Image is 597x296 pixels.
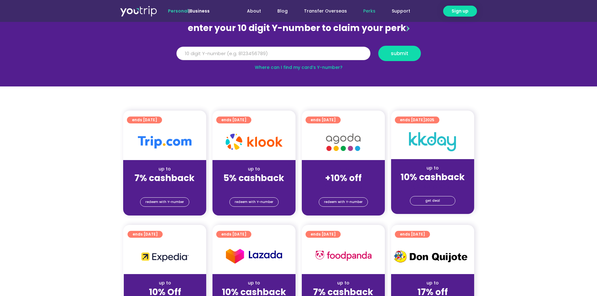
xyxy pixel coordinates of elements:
strong: 7% cashback [134,172,195,184]
a: ends [DATE] [395,231,430,238]
a: ends [DATE]2025 [395,117,439,123]
a: Sign up [443,6,477,17]
form: Y Number [176,46,421,66]
span: ends [DATE] [221,231,246,238]
span: ends [DATE] [400,117,434,123]
a: get deal [410,196,455,205]
a: redeem with Y-number [140,197,189,207]
nav: Menu [227,5,418,17]
span: | [168,8,210,14]
span: ends [DATE] [221,117,246,123]
strong: +10% off [325,172,362,184]
a: ends [DATE] [127,117,162,123]
span: Sign up [452,8,469,14]
span: Personal [168,8,188,14]
a: redeem with Y-number [229,197,279,207]
a: ends [DATE] [306,117,341,123]
div: up to [217,280,291,286]
span: get deal [425,196,440,205]
div: up to [128,166,201,172]
strong: 5% cashback [223,172,284,184]
a: redeem with Y-number [319,197,368,207]
span: 2025 [425,117,434,122]
a: ends [DATE] [216,231,251,238]
div: up to [217,166,291,172]
div: up to [307,280,380,286]
div: (for stays only) [217,184,291,190]
strong: 10% cashback [401,171,465,183]
div: up to [129,280,201,286]
a: Business [190,8,210,14]
div: (for stays only) [307,184,380,190]
a: Perks [355,5,384,17]
span: ends [DATE] [311,231,336,238]
span: ends [DATE] [311,117,336,123]
button: submit [378,46,421,61]
div: (for stays only) [128,184,201,190]
a: About [239,5,269,17]
div: up to [396,280,469,286]
a: ends [DATE] [306,231,341,238]
div: enter your 10 digit Y-number to claim your perk [173,20,424,36]
span: ends [DATE] [132,117,157,123]
span: ends [DATE] [400,231,425,238]
a: ends [DATE] [216,117,251,123]
span: redeem with Y-number [235,198,273,206]
div: (for stays only) [396,183,469,190]
span: up to [338,166,349,172]
a: ends [DATE] [128,231,163,238]
a: Support [384,5,418,17]
span: ends [DATE] [133,231,158,238]
span: redeem with Y-number [145,198,184,206]
a: Where can I find my card’s Y-number? [255,64,343,70]
span: submit [391,51,408,56]
a: Transfer Overseas [296,5,355,17]
span: redeem with Y-number [324,198,363,206]
div: up to [396,165,469,171]
input: 10 digit Y-number (e.g. 8123456789) [176,47,370,60]
a: Blog [269,5,296,17]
